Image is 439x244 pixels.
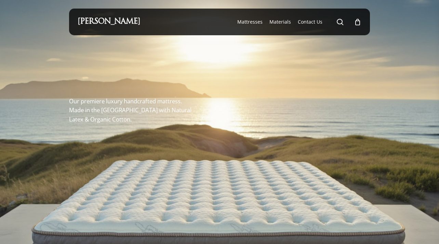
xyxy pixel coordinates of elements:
[69,97,196,124] p: Our premiere luxury handcrafted mattress. Made in the [GEOGRAPHIC_DATA] with Natural Latex & Orga...
[237,18,263,25] a: Mattresses
[69,73,190,89] h1: The Windsor
[269,18,291,25] a: Materials
[78,18,140,26] a: [PERSON_NAME]
[234,9,361,35] nav: Main Menu
[298,18,322,25] a: Contact Us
